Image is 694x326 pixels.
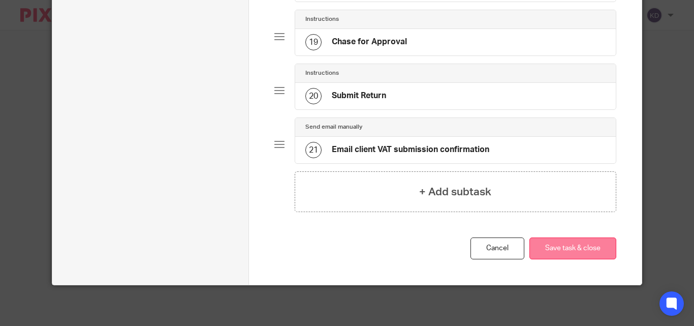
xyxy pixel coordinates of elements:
[470,238,524,259] a: Cancel
[305,15,339,23] h4: Instructions
[529,238,616,259] button: Save task & close
[305,34,322,50] div: 19
[332,91,386,101] h4: Submit Return
[305,88,322,104] div: 20
[305,142,322,158] div: 21
[332,144,489,155] h4: Email client VAT submission confirmation
[332,37,407,47] h4: Chase for Approval
[305,123,362,131] h4: Send email manually
[419,184,491,200] h4: + Add subtask
[305,69,339,77] h4: Instructions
